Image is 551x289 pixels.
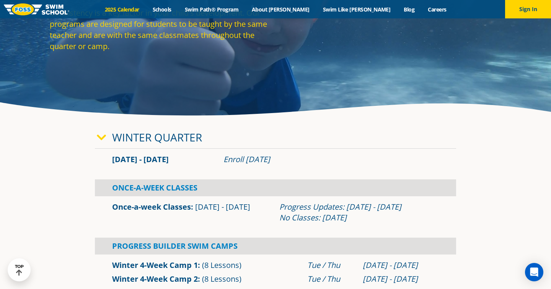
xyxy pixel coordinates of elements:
[307,260,355,271] div: Tue / Thu
[95,238,456,255] div: Progress Builder Swim Camps
[4,3,69,15] img: FOSS Swim School Logo
[245,6,316,13] a: About [PERSON_NAME]
[307,274,355,284] div: Tue / Thu
[316,6,397,13] a: Swim Like [PERSON_NAME]
[112,274,198,284] a: Winter 4-Week Camp 2
[223,154,439,165] div: Enroll [DATE]
[112,130,202,144] a: Winter Quarter
[195,202,250,212] span: [DATE] - [DATE]
[202,260,241,270] span: (8 Lessons)
[279,202,439,223] div: Progress Updates: [DATE] - [DATE] No Classes: [DATE]
[50,7,272,52] p: Consistency is a key factor in your child's development. Our programs are designed for students t...
[112,202,191,212] a: Once-a-week Classes
[112,260,198,270] a: Winter 4-Week Camp 1
[146,6,178,13] a: Schools
[202,274,241,284] span: (8 Lessons)
[397,6,421,13] a: Blog
[363,274,439,284] div: [DATE] - [DATE]
[95,179,456,196] div: Once-A-Week Classes
[112,154,169,164] span: [DATE] - [DATE]
[421,6,453,13] a: Careers
[15,264,24,276] div: TOP
[98,6,146,13] a: 2025 Calendar
[178,6,245,13] a: Swim Path® Program
[525,263,543,281] div: Open Intercom Messenger
[363,260,439,271] div: [DATE] - [DATE]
